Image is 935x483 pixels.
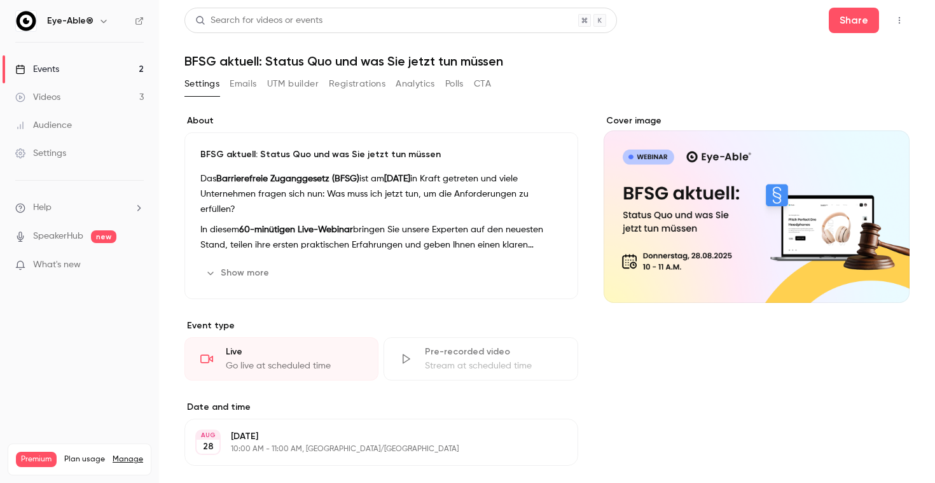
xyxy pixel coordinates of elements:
a: SpeakerHub [33,230,83,243]
span: What's new [33,258,81,272]
div: Videos [15,91,60,104]
p: In diesem bringen Sie unsere Experten auf den neuesten Stand, teilen ihre ersten praktischen Erfa... [200,222,562,253]
button: Polls [445,74,464,94]
strong: Barrierefreie Zuganggesetz (BFSG) [216,174,359,183]
div: LiveGo live at scheduled time [184,337,378,381]
button: CTA [474,74,491,94]
p: 28 [203,440,214,453]
div: Go live at scheduled time [226,360,363,372]
button: UTM builder [267,74,319,94]
label: About [184,115,578,127]
button: Emails [230,74,256,94]
p: BFSG aktuell: Status Quo und was Sie jetzt tun müssen [200,148,562,161]
button: Show more [200,263,277,283]
div: Settings [15,147,66,160]
span: new [91,230,116,243]
button: Registrations [329,74,385,94]
button: Share [829,8,879,33]
img: Eye-Able® [16,11,36,31]
div: Audience [15,119,72,132]
h6: Eye-Able® [47,15,93,27]
strong: [DATE] [384,174,410,183]
section: Cover image [604,115,910,303]
button: Settings [184,74,219,94]
strong: 60-minütigen Live-Webinar [239,225,353,234]
span: Plan usage [64,454,105,465]
h1: BFSG aktuell: Status Quo und was Sie jetzt tun müssen [184,53,910,69]
li: help-dropdown-opener [15,201,144,214]
label: Date and time [184,401,578,414]
div: Events [15,63,59,76]
p: [DATE] [231,430,511,443]
span: Premium [16,452,57,467]
span: Help [33,201,52,214]
div: Search for videos or events [195,14,322,27]
p: Event type [184,319,578,332]
div: Pre-recorded videoStream at scheduled time [384,337,578,381]
div: Live [226,346,363,358]
div: Stream at scheduled time [425,360,562,372]
div: AUG [197,431,219,440]
p: 10:00 AM - 11:00 AM, [GEOGRAPHIC_DATA]/[GEOGRAPHIC_DATA] [231,444,511,454]
div: Pre-recorded video [425,346,562,358]
button: Analytics [396,74,435,94]
a: Manage [113,454,143,465]
p: Das ist am in Kraft getreten und viele Unternehmen fragen sich nun: Was muss ich jetzt tun, um di... [200,171,562,217]
iframe: Noticeable Trigger [128,260,144,271]
label: Cover image [604,115,910,127]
